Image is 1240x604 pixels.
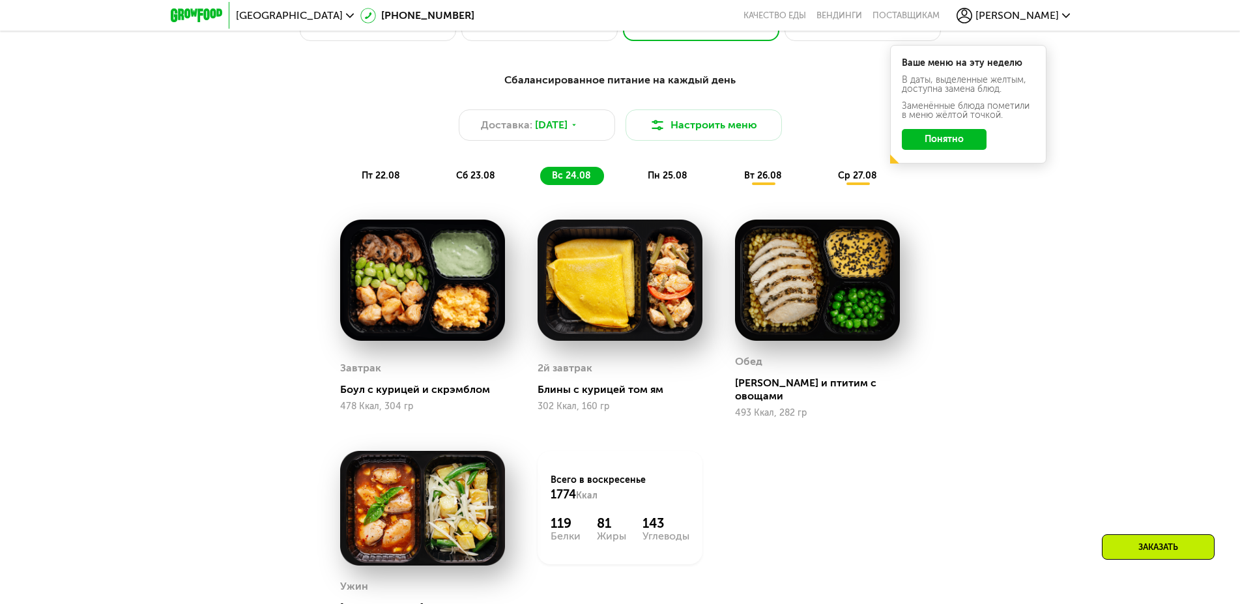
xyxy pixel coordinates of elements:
[551,531,581,541] div: Белки
[551,515,581,531] div: 119
[975,10,1059,21] span: [PERSON_NAME]
[1102,534,1215,560] div: Заказать
[902,59,1035,68] div: Ваше меню на эту неделю
[642,515,689,531] div: 143
[648,170,687,181] span: пн 25.08
[735,408,900,418] div: 493 Ккал, 282 гр
[744,170,782,181] span: вт 26.08
[576,490,598,501] span: Ккал
[551,474,689,502] div: Всего в воскресенье
[597,515,626,531] div: 81
[235,72,1006,89] div: Сбалансированное питание на каждый день
[735,352,762,371] div: Обед
[743,10,806,21] a: Качество еды
[340,577,368,596] div: Ужин
[551,487,576,502] span: 1774
[626,109,782,141] button: Настроить меню
[360,8,474,23] a: [PHONE_NUMBER]
[340,358,381,378] div: Завтрак
[552,170,591,181] span: вс 24.08
[236,10,343,21] span: [GEOGRAPHIC_DATA]
[538,401,702,412] div: 302 Ккал, 160 гр
[642,531,689,541] div: Углеводы
[902,76,1035,94] div: В даты, выделенные желтым, доступна замена блюд.
[535,117,568,133] span: [DATE]
[872,10,940,21] div: поставщикам
[538,383,713,396] div: Блины с курицей том ям
[481,117,532,133] span: Доставка:
[538,358,592,378] div: 2й завтрак
[597,531,626,541] div: Жиры
[340,401,505,412] div: 478 Ккал, 304 гр
[838,170,877,181] span: ср 27.08
[735,377,910,403] div: [PERSON_NAME] и птитим с овощами
[816,10,862,21] a: Вендинги
[456,170,495,181] span: сб 23.08
[902,129,987,150] button: Понятно
[902,102,1035,120] div: Заменённые блюда пометили в меню жёлтой точкой.
[340,383,515,396] div: Боул с курицей и скрэмблом
[362,170,400,181] span: пт 22.08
